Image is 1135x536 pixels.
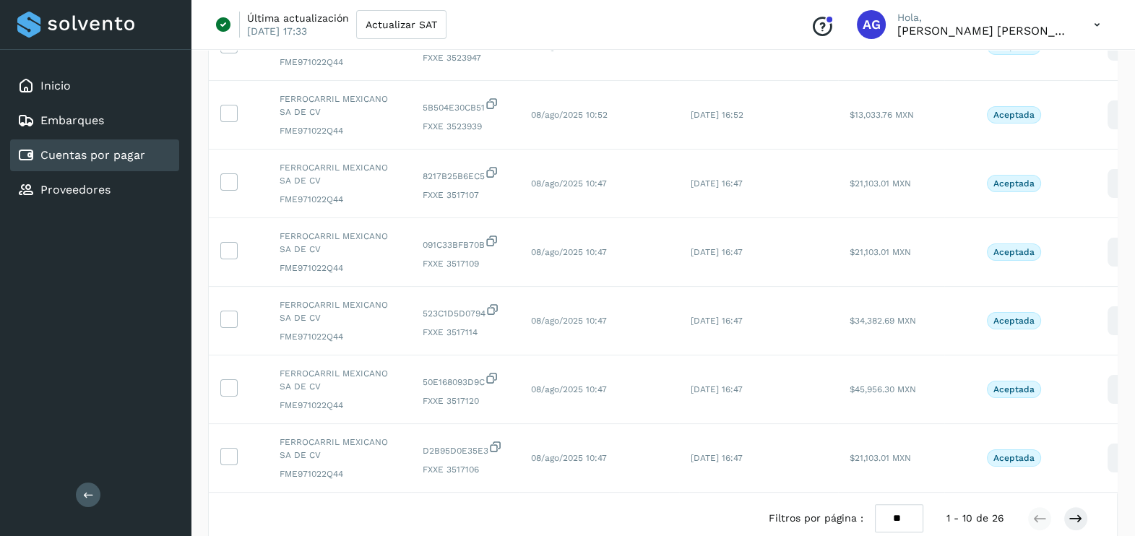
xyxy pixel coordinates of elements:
[769,511,863,526] span: Filtros por página :
[280,330,400,343] span: FME971022Q44
[993,384,1035,394] p: Aceptada
[423,189,508,202] span: FXXE 3517107
[40,113,104,127] a: Embarques
[946,511,1004,526] span: 1 - 10 de 26
[531,247,607,257] span: 08/ago/2025 10:47
[531,453,607,463] span: 08/ago/2025 10:47
[993,316,1035,326] p: Aceptada
[423,463,508,476] span: FXXE 3517106
[423,120,508,133] span: FXXE 3523939
[531,110,608,120] span: 08/ago/2025 10:52
[850,110,914,120] span: $13,033.76 MXN
[423,326,508,339] span: FXXE 3517114
[247,25,307,38] p: [DATE] 17:33
[423,165,508,183] span: 8217B25B6EC5
[247,12,349,25] p: Última actualización
[850,247,911,257] span: $21,103.01 MXN
[280,399,400,412] span: FME971022Q44
[691,384,743,394] span: [DATE] 16:47
[691,178,743,189] span: [DATE] 16:47
[691,247,743,257] span: [DATE] 16:47
[531,384,607,394] span: 08/ago/2025 10:47
[531,316,607,326] span: 08/ago/2025 10:47
[423,440,508,457] span: D2B95D0E35E3
[10,139,179,171] div: Cuentas por pagar
[40,148,145,162] a: Cuentas por pagar
[10,70,179,102] div: Inicio
[850,384,916,394] span: $45,956.30 MXN
[531,178,607,189] span: 08/ago/2025 10:47
[423,371,508,389] span: 50E168093D9C
[691,316,743,326] span: [DATE] 16:47
[423,97,508,114] span: 5B504E30CB51
[40,183,111,196] a: Proveedores
[423,257,508,270] span: FXXE 3517109
[850,178,911,189] span: $21,103.01 MXN
[850,453,911,463] span: $21,103.01 MXN
[10,105,179,137] div: Embarques
[423,234,508,251] span: 091C33BFB70B
[897,24,1071,38] p: Abigail Gonzalez Leon
[280,161,400,187] span: FERROCARRIL MEXICANO SA DE CV
[691,453,743,463] span: [DATE] 16:47
[423,51,508,64] span: FXXE 3523947
[993,110,1035,120] p: Aceptada
[280,193,400,206] span: FME971022Q44
[10,174,179,206] div: Proveedores
[423,303,508,320] span: 523C1D5D0794
[280,124,400,137] span: FME971022Q44
[993,178,1035,189] p: Aceptada
[691,110,743,120] span: [DATE] 16:52
[897,12,1071,24] p: Hola,
[280,92,400,118] span: FERROCARRIL MEXICANO SA DE CV
[993,453,1035,463] p: Aceptada
[280,230,400,256] span: FERROCARRIL MEXICANO SA DE CV
[850,316,916,326] span: $34,382.69 MXN
[280,56,400,69] span: FME971022Q44
[280,298,400,324] span: FERROCARRIL MEXICANO SA DE CV
[280,436,400,462] span: FERROCARRIL MEXICANO SA DE CV
[280,367,400,393] span: FERROCARRIL MEXICANO SA DE CV
[356,10,446,39] button: Actualizar SAT
[423,394,508,407] span: FXXE 3517120
[40,79,71,92] a: Inicio
[366,20,437,30] span: Actualizar SAT
[993,247,1035,257] p: Aceptada
[280,261,400,275] span: FME971022Q44
[280,467,400,480] span: FME971022Q44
